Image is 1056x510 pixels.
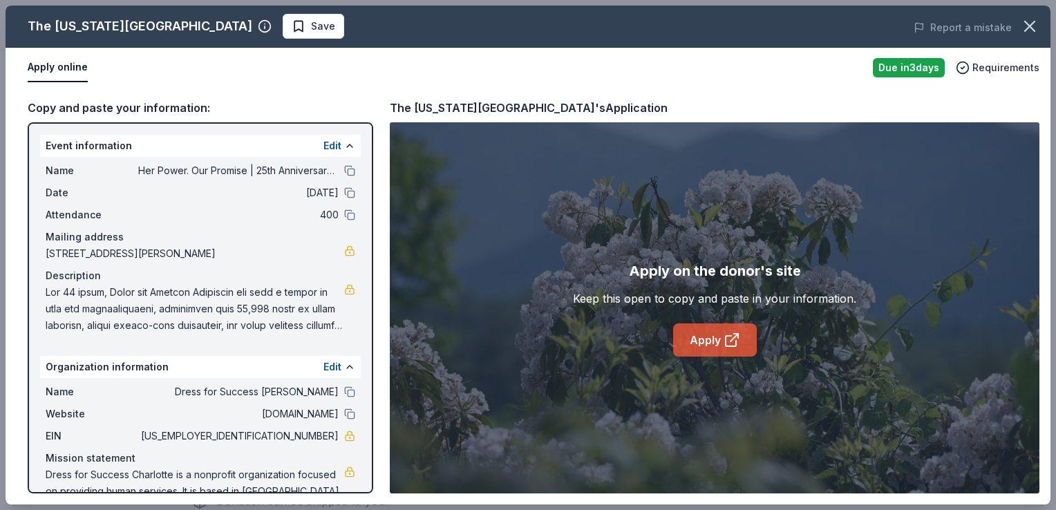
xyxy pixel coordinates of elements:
[673,323,757,357] a: Apply
[46,245,344,262] span: [STREET_ADDRESS][PERSON_NAME]
[46,428,138,444] span: EIN
[46,384,138,400] span: Name
[972,59,1039,76] span: Requirements
[46,185,138,201] span: Date
[46,162,138,179] span: Name
[323,138,341,154] button: Edit
[573,290,856,307] div: Keep this open to copy and paste in your information.
[46,406,138,422] span: Website
[40,356,361,378] div: Organization information
[46,267,355,284] div: Description
[46,450,355,466] div: Mission statement
[28,99,373,117] div: Copy and paste your information:
[873,58,945,77] div: Due in 3 days
[283,14,344,39] button: Save
[46,207,138,223] span: Attendance
[138,384,339,400] span: Dress for Success [PERSON_NAME]
[311,18,335,35] span: Save
[629,260,801,282] div: Apply on the donor's site
[46,284,344,334] span: Lor 44 ipsum, Dolor sit Ametcon Adipiscin eli sedd e tempor in utla etd magnaaliquaeni, adminimve...
[914,19,1012,36] button: Report a mistake
[46,229,355,245] div: Mailing address
[28,53,88,82] button: Apply online
[138,162,339,179] span: Her Power. Our Promise | 25th Anniversary Gala
[138,406,339,422] span: [DOMAIN_NAME]
[138,207,339,223] span: 400
[138,185,339,201] span: [DATE]
[138,428,339,444] span: [US_EMPLOYER_IDENTIFICATION_NUMBER]
[28,15,252,37] div: The [US_STATE][GEOGRAPHIC_DATA]
[40,135,361,157] div: Event information
[390,99,668,117] div: The [US_STATE][GEOGRAPHIC_DATA]'s Application
[323,359,341,375] button: Edit
[956,59,1039,76] button: Requirements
